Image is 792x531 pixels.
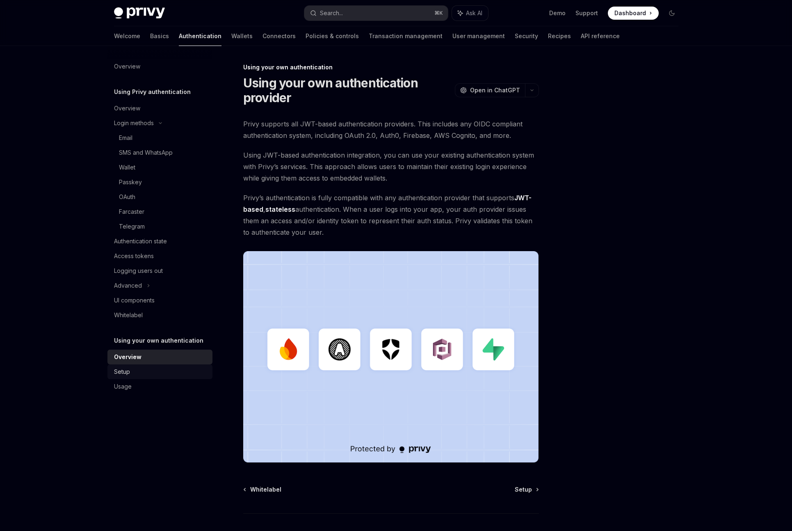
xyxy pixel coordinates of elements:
[614,9,646,17] span: Dashboard
[452,26,505,46] a: User management
[114,87,191,97] h5: Using Privy authentication
[466,9,482,17] span: Ask AI
[114,266,163,276] div: Logging users out
[515,485,532,494] span: Setup
[114,103,140,113] div: Overview
[455,83,525,97] button: Open in ChatGPT
[114,236,167,246] div: Authentication state
[107,160,212,175] a: Wallet
[114,310,143,320] div: Whitelabel
[119,133,132,143] div: Email
[304,6,448,21] button: Search...⌘K
[452,6,488,21] button: Ask AI
[107,234,212,249] a: Authentication state
[107,204,212,219] a: Farcaster
[434,10,443,16] span: ⌘ K
[548,26,571,46] a: Recipes
[107,308,212,323] a: Whitelabel
[243,149,539,184] span: Using JWT-based authentication integration, you can use your existing authentication system with ...
[119,222,145,231] div: Telegram
[107,190,212,204] a: OAuth
[549,9,566,17] a: Demo
[114,352,142,362] div: Overview
[107,350,212,364] a: Overview
[243,118,539,141] span: Privy supports all JWT-based authentication providers. This includes any OIDC compliant authentic...
[581,26,620,46] a: API reference
[114,281,142,291] div: Advanced
[107,293,212,308] a: UI components
[119,148,173,158] div: SMS and WhatsApp
[107,249,212,263] a: Access tokens
[119,192,135,202] div: OAuth
[243,63,539,71] div: Using your own authentication
[114,7,165,19] img: dark logo
[243,76,452,105] h1: Using your own authentication provider
[119,207,144,217] div: Farcaster
[243,251,539,462] img: JWT-based auth splash
[107,175,212,190] a: Passkey
[320,8,343,18] div: Search...
[119,163,135,172] div: Wallet
[369,26,443,46] a: Transaction management
[114,336,203,346] h5: Using your own authentication
[114,118,154,128] div: Login methods
[150,26,169,46] a: Basics
[470,86,520,94] span: Open in ChatGPT
[114,367,130,377] div: Setup
[107,130,212,145] a: Email
[107,59,212,74] a: Overview
[114,62,140,71] div: Overview
[107,364,212,379] a: Setup
[231,26,253,46] a: Wallets
[107,379,212,394] a: Usage
[608,7,659,20] a: Dashboard
[107,145,212,160] a: SMS and WhatsApp
[665,7,678,20] button: Toggle dark mode
[265,205,295,214] a: stateless
[114,251,154,261] div: Access tokens
[114,26,140,46] a: Welcome
[306,26,359,46] a: Policies & controls
[114,382,132,391] div: Usage
[262,26,296,46] a: Connectors
[250,485,281,494] span: Whitelabel
[119,177,142,187] div: Passkey
[244,485,281,494] a: Whitelabel
[179,26,221,46] a: Authentication
[107,263,212,278] a: Logging users out
[515,26,538,46] a: Security
[114,295,155,305] div: UI components
[243,192,539,238] span: Privy’s authentication is fully compatible with any authentication provider that supports , authe...
[107,219,212,234] a: Telegram
[575,9,598,17] a: Support
[107,101,212,116] a: Overview
[515,485,538,494] a: Setup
